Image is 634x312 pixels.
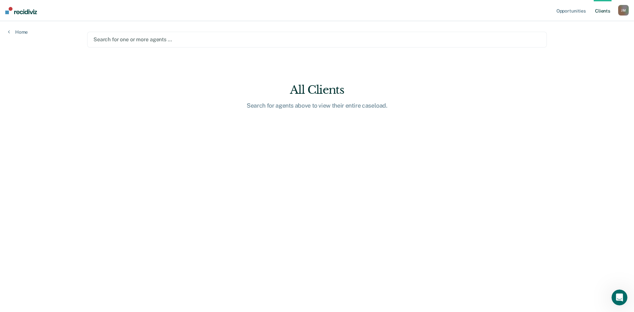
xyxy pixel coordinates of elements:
[618,5,629,16] div: J M
[618,5,629,16] button: JM
[211,83,423,97] div: All Clients
[211,102,423,109] div: Search for agents above to view their entire caseload.
[5,7,37,14] img: Recidiviz
[612,290,627,305] iframe: Intercom live chat
[8,29,28,35] a: Home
